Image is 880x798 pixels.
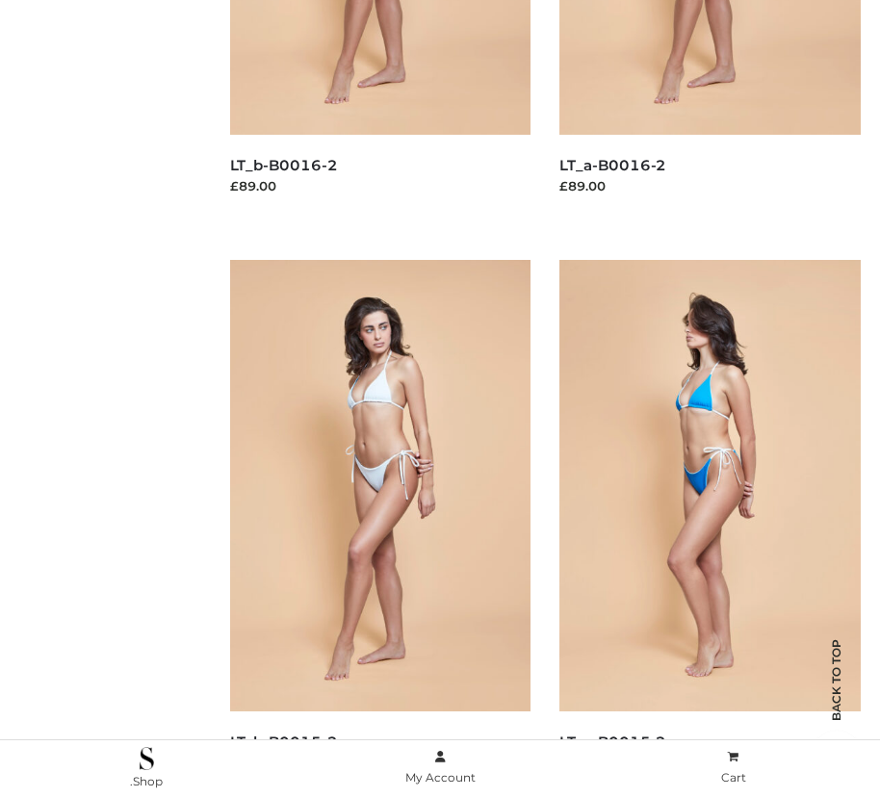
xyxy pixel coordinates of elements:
a: LT_b-B0015-2 [230,733,338,751]
span: Cart [721,770,746,785]
a: LT_a-B0016-2 [559,156,666,174]
span: .Shop [130,774,163,788]
span: Back to top [813,673,861,721]
a: Cart [586,746,880,789]
a: LT_b-B0016-2 [230,156,338,174]
a: My Account [294,746,587,789]
div: £89.00 [230,176,531,195]
a: LT_a-B0015-2 [559,733,666,751]
div: £89.00 [559,176,861,195]
img: .Shop [140,747,154,770]
span: My Account [405,770,476,785]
